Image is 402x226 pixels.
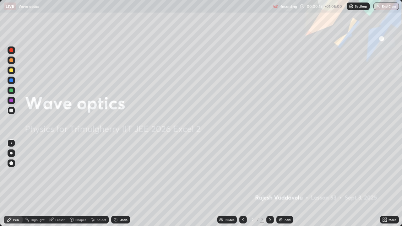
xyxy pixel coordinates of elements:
p: LIVE [6,4,14,9]
p: Wave optics [19,4,39,9]
img: add-slide-button [278,217,283,222]
div: Select [97,218,106,221]
div: 2 [260,217,264,223]
img: recording.375f2c34.svg [273,4,278,9]
div: More [388,218,396,221]
div: Slides [225,218,234,221]
div: Highlight [31,218,45,221]
img: end-class-cross [376,4,381,9]
div: / [257,218,259,222]
p: Recording [280,4,297,9]
div: Add [285,218,291,221]
div: Undo [120,218,128,221]
div: Eraser [55,218,65,221]
img: class-settings-icons [349,4,354,9]
button: End Class [373,3,399,10]
div: Shapes [75,218,86,221]
div: Pen [13,218,19,221]
p: Settings [355,5,367,8]
div: 2 [249,218,256,222]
